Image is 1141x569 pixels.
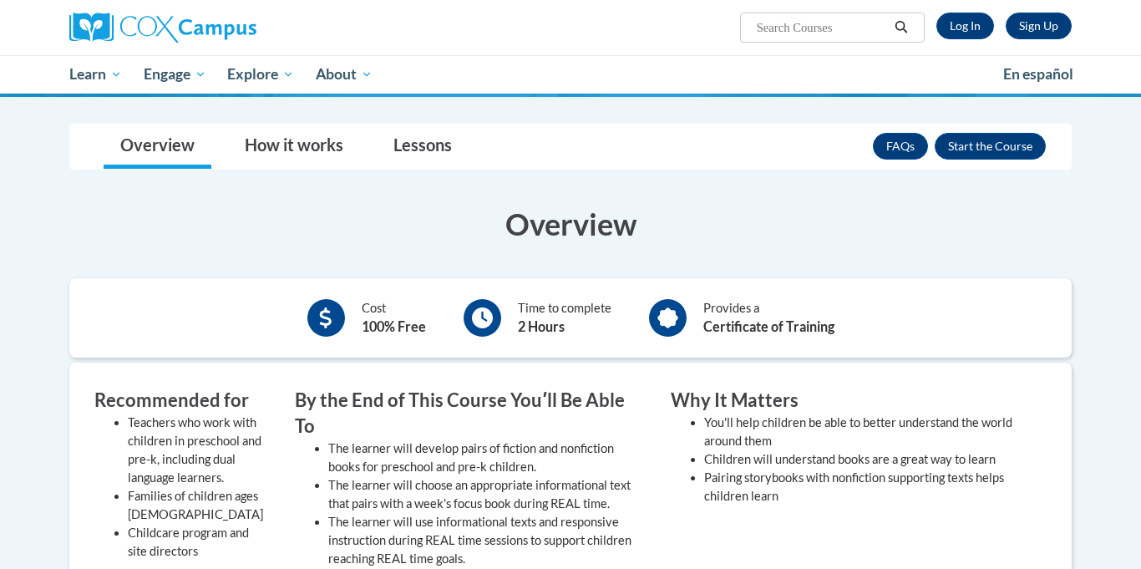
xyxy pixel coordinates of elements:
a: Register [1006,13,1072,39]
a: Cox Campus [69,13,387,43]
h3: Overview [69,203,1072,245]
li: Children will understand books are a great way to learn [704,450,1022,469]
a: Engage [133,55,217,94]
div: Time to complete [518,299,611,337]
a: FAQs [873,133,928,160]
button: Enroll [935,133,1046,160]
div: Main menu [44,55,1097,94]
b: 100% Free [362,318,426,334]
li: Families of children ages [DEMOGRAPHIC_DATA] [128,487,270,524]
span: Learn [69,64,122,84]
span: About [316,64,373,84]
h3: By the End of This Course Youʹll Be Able To [295,388,646,439]
a: Explore [216,55,305,94]
li: You'll help children be able to better understand the world around them [704,414,1022,450]
input: Search Courses [755,18,889,38]
a: Overview [104,124,211,169]
div: Provides a [703,299,834,337]
li: Childcare program and site directors [128,524,270,561]
span: En español [1003,65,1073,83]
b: 2 Hours [518,318,565,334]
div: Cost [362,299,426,337]
a: En español [992,57,1084,92]
span: Engage [144,64,206,84]
h3: Recommended for [94,388,270,414]
b: Certificate of Training [703,318,834,334]
li: Pairing storybooks with nonfiction supporting texts helps children learn [704,469,1022,505]
li: The learner will choose an appropriate informational text that pairs with a week's focus book dur... [328,476,646,513]
a: Lessons [377,124,469,169]
a: How it works [228,124,360,169]
button: Search [889,18,914,38]
li: The learner will use informational texts and responsive instruction during REAL time sessions to ... [328,513,646,568]
img: Cox Campus [69,13,256,43]
span: Explore [227,64,294,84]
li: The learner will develop pairs of fiction and nonfiction books for preschool and pre-k children. [328,439,646,476]
li: Teachers who work with children in preschool and pre-k, including dual language learners. [128,414,270,487]
a: Learn [58,55,133,94]
a: About [305,55,383,94]
h3: Why It Matters [671,388,1022,414]
a: Log In [936,13,994,39]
